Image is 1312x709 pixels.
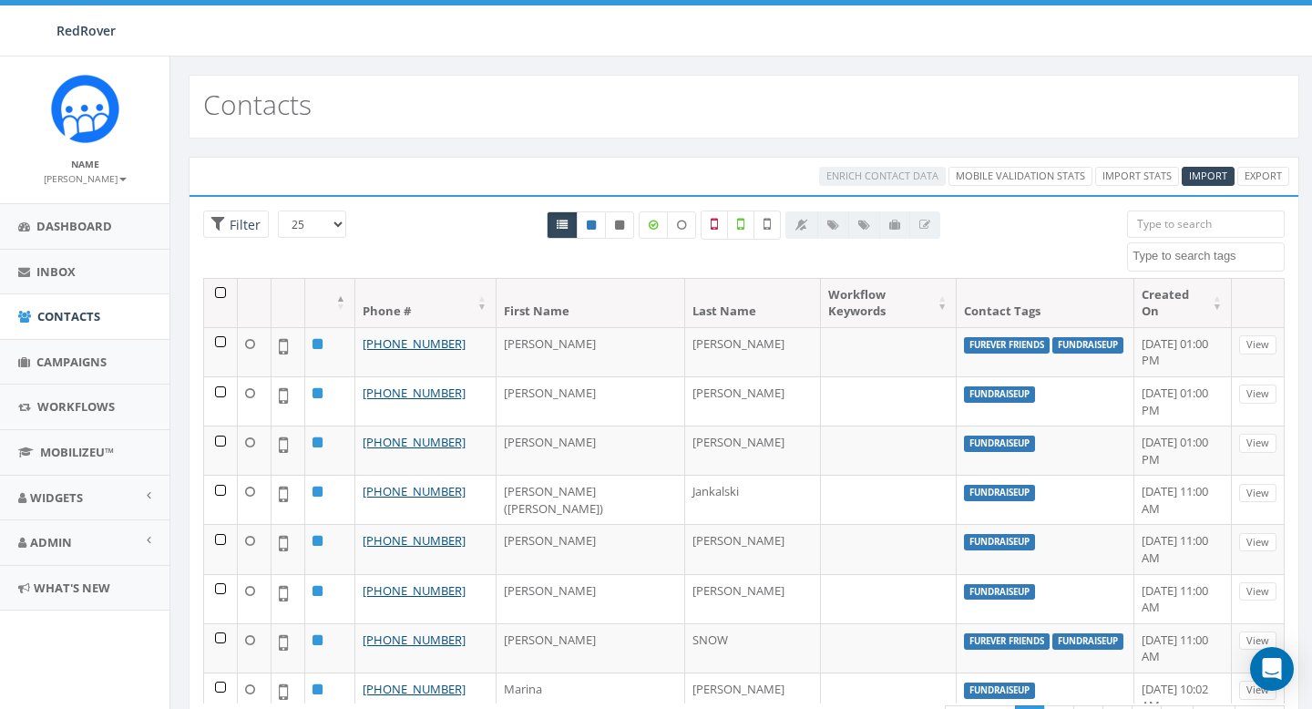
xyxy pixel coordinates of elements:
[1134,524,1232,573] td: [DATE] 11:00 AM
[363,434,466,450] a: [PHONE_NUMBER]
[1133,248,1284,264] textarea: Search
[685,327,821,376] td: [PERSON_NAME]
[1052,633,1123,650] label: FundraiseUp
[685,426,821,475] td: [PERSON_NAME]
[547,211,578,239] a: All contacts
[1237,167,1289,186] a: Export
[685,623,821,673] td: SNOW
[1239,632,1276,651] a: View
[577,211,606,239] a: Active
[964,633,1050,650] label: Furever Friends
[1127,211,1285,238] input: Type to search
[203,211,269,239] span: Advance Filter
[363,681,466,697] a: [PHONE_NUMBER]
[1189,169,1227,182] span: Import
[964,386,1035,403] label: FundraiseUp
[1239,385,1276,404] a: View
[1239,533,1276,552] a: View
[203,89,312,119] h2: Contacts
[225,216,261,233] span: Filter
[1189,169,1227,182] span: CSV files only
[1052,337,1123,354] label: FundraiseUp
[363,632,466,648] a: [PHONE_NUMBER]
[964,534,1035,550] label: FundraiseUp
[821,279,957,327] th: Workflow Keywords: activate to sort column ascending
[497,279,685,327] th: First Name
[363,582,466,599] a: [PHONE_NUMBER]
[34,580,110,596] span: What's New
[685,376,821,426] td: [PERSON_NAME]
[685,475,821,524] td: Jankalski
[1134,426,1232,475] td: [DATE] 01:00 PM
[667,211,696,239] label: Data not Enriched
[40,444,114,460] span: MobilizeU™
[639,211,668,239] label: Data Enriched
[1250,647,1294,691] div: Open Intercom Messenger
[1134,475,1232,524] td: [DATE] 11:00 AM
[355,279,497,327] th: Phone #: activate to sort column ascending
[753,211,781,240] label: Not Validated
[1182,167,1235,186] a: Import
[497,574,685,623] td: [PERSON_NAME]
[363,483,466,499] a: [PHONE_NUMBER]
[1239,484,1276,503] a: View
[615,220,624,231] i: This phone number is unsubscribed and has opted-out of all texts.
[1239,681,1276,700] a: View
[71,158,99,170] small: Name
[497,524,685,573] td: [PERSON_NAME]
[30,534,72,550] span: Admin
[1134,574,1232,623] td: [DATE] 11:00 AM
[964,584,1035,601] label: FundraiseUp
[44,172,127,185] small: [PERSON_NAME]
[497,623,685,673] td: [PERSON_NAME]
[948,167,1092,186] a: Mobile Validation Stats
[1239,434,1276,453] a: View
[964,683,1035,699] label: FundraiseUp
[1134,279,1232,327] th: Created On: activate to sort column ascending
[497,475,685,524] td: [PERSON_NAME] ([PERSON_NAME])
[964,485,1035,501] label: FundraiseUp
[44,170,127,186] a: [PERSON_NAME]
[497,327,685,376] td: [PERSON_NAME]
[363,335,466,352] a: [PHONE_NUMBER]
[37,398,115,415] span: Workflows
[36,263,76,280] span: Inbox
[1239,335,1276,354] a: View
[51,75,119,143] img: Rally_Corp_Icon.png
[36,354,107,370] span: Campaigns
[1095,167,1179,186] a: Import Stats
[964,436,1035,452] label: FundraiseUp
[685,574,821,623] td: [PERSON_NAME]
[685,279,821,327] th: Last Name
[727,211,754,240] label: Validated
[964,337,1050,354] label: Furever Friends
[363,532,466,549] a: [PHONE_NUMBER]
[497,376,685,426] td: [PERSON_NAME]
[363,385,466,401] a: [PHONE_NUMBER]
[1239,582,1276,601] a: View
[957,279,1133,327] th: Contact Tags
[36,218,112,234] span: Dashboard
[37,308,100,324] span: Contacts
[497,426,685,475] td: [PERSON_NAME]
[701,211,728,240] label: Not a Mobile
[1134,623,1232,673] td: [DATE] 11:00 AM
[605,211,634,239] a: Opted Out
[685,524,821,573] td: [PERSON_NAME]
[30,489,83,506] span: Widgets
[56,22,116,39] span: RedRover
[1134,327,1232,376] td: [DATE] 01:00 PM
[1134,376,1232,426] td: [DATE] 01:00 PM
[587,220,596,231] i: This phone number is subscribed and will receive texts.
